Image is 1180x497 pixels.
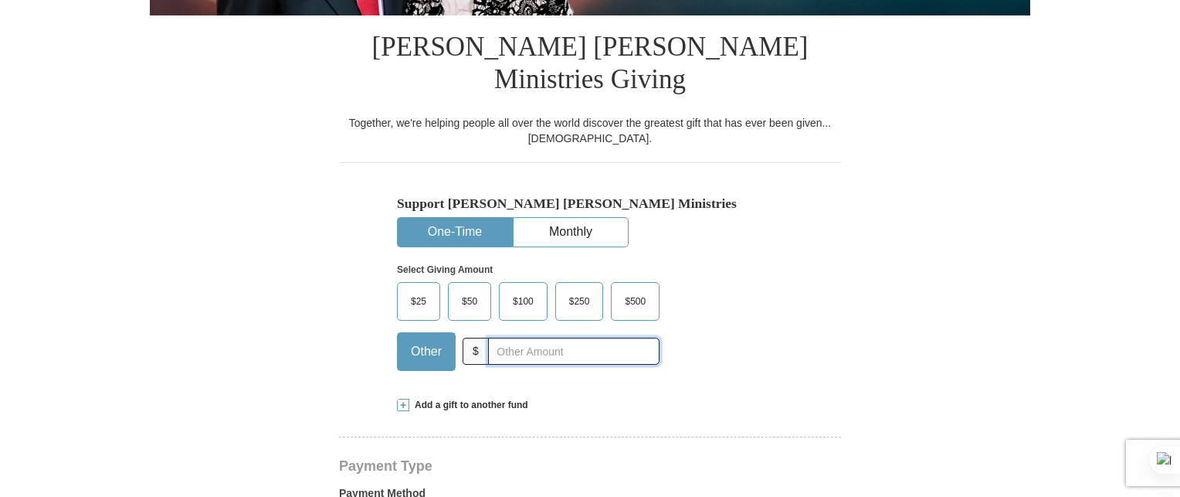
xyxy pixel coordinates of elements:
h5: Support [PERSON_NAME] [PERSON_NAME] Ministries [397,196,783,212]
span: $50 [454,290,485,313]
span: $250 [561,290,598,313]
span: $100 [505,290,541,313]
span: $500 [617,290,653,313]
h4: Payment Type [339,460,841,472]
span: Other [403,340,449,363]
h1: [PERSON_NAME] [PERSON_NAME] Ministries Giving [339,15,841,115]
input: Other Amount [488,338,660,365]
strong: Select Giving Amount [397,264,493,275]
span: Add a gift to another fund [409,399,528,412]
button: One-Time [398,218,512,247]
div: Together, we're helping people all over the world discover the greatest gift that has ever been g... [339,115,841,146]
button: Monthly [514,218,628,247]
span: $ [463,338,489,365]
span: $25 [403,290,434,313]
